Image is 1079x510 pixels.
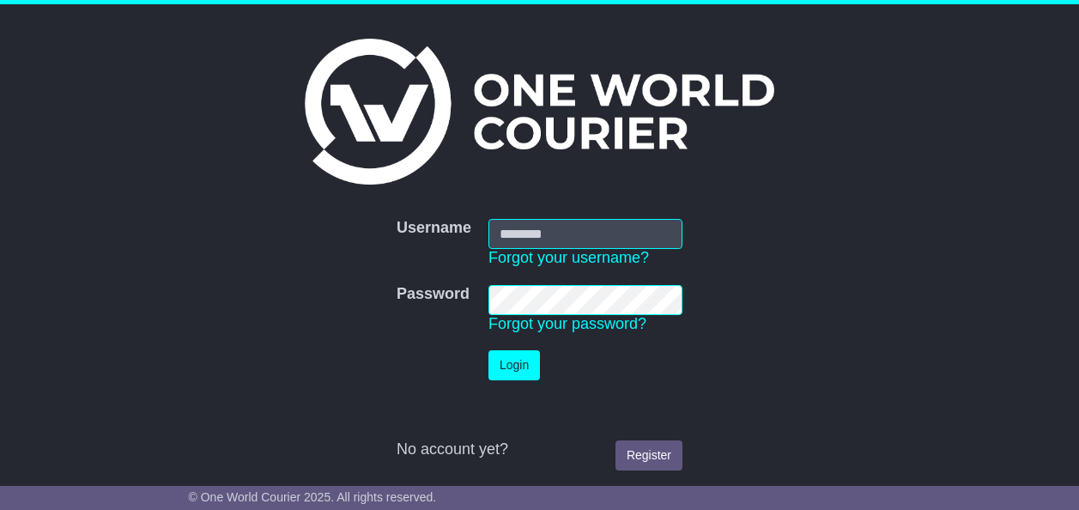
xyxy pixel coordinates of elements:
[488,315,646,332] a: Forgot your password?
[189,490,437,504] span: © One World Courier 2025. All rights reserved.
[488,350,540,380] button: Login
[615,440,682,471] a: Register
[488,249,649,266] a: Forgot your username?
[397,285,470,304] label: Password
[305,39,773,185] img: One World
[397,219,471,238] label: Username
[397,440,682,459] div: No account yet?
